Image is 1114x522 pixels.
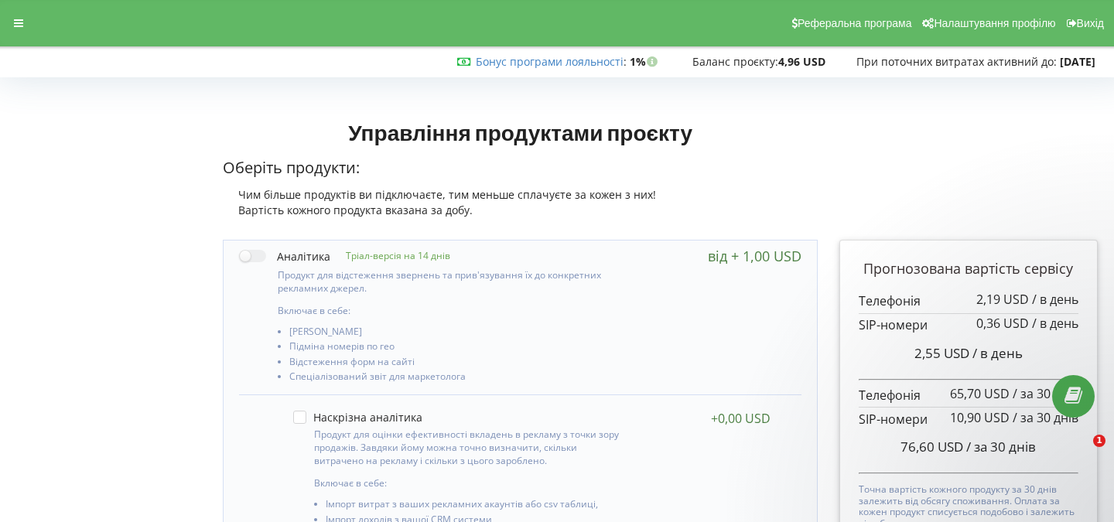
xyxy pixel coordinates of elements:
[314,428,627,467] p: Продукт для оцінки ефективності вкладень в рекламу з точки зору продажів. Завдяки йому можна точн...
[711,411,771,426] div: +0,00 USD
[976,315,1029,332] span: 0,36 USD
[976,291,1029,308] span: 2,19 USD
[1061,435,1099,472] iframe: Intercom live chat
[859,316,1078,334] p: SIP-номери
[630,54,661,69] strong: 1%
[223,187,818,203] div: Чим більше продуктів ви підключаєте, тим меньше сплачуєте за кожен з них!
[476,54,624,69] a: Бонус програми лояльності
[859,259,1078,279] p: Прогнозована вартість сервісу
[223,118,818,146] h1: Управління продуктами проєкту
[289,326,633,341] li: [PERSON_NAME]
[1032,315,1078,332] span: / в день
[293,411,422,424] label: Наскрізна аналітика
[278,268,633,295] p: Продукт для відстеження звернень та прив'язування їх до конкретних рекламних джерел.
[1093,435,1105,447] span: 1
[289,357,633,371] li: Відстеження форм на сайті
[1060,54,1095,69] strong: [DATE]
[326,499,627,513] li: Імпорт витрат з ваших рекламних акаунтів або csv таблиці,
[289,371,633,386] li: Спеціалізований звіт для маркетолога
[1032,291,1078,308] span: / в день
[1077,17,1104,29] span: Вихід
[278,304,633,317] p: Включає в себе:
[330,249,450,262] p: Тріал-версія на 14 днів
[859,292,1078,310] p: Телефонія
[692,54,778,69] span: Баланс проєкту:
[223,157,818,179] p: Оберіть продукти:
[314,476,627,490] p: Включає в себе:
[289,341,633,356] li: Підміна номерів по гео
[778,54,825,69] strong: 4,96 USD
[934,17,1055,29] span: Налаштування профілю
[476,54,627,69] span: :
[239,248,330,264] label: Аналітика
[223,203,818,218] div: Вартість кожного продукта вказана за добу.
[856,54,1057,69] span: При поточних витратах активний до:
[798,17,912,29] span: Реферальна програма
[708,248,801,264] div: від + 1,00 USD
